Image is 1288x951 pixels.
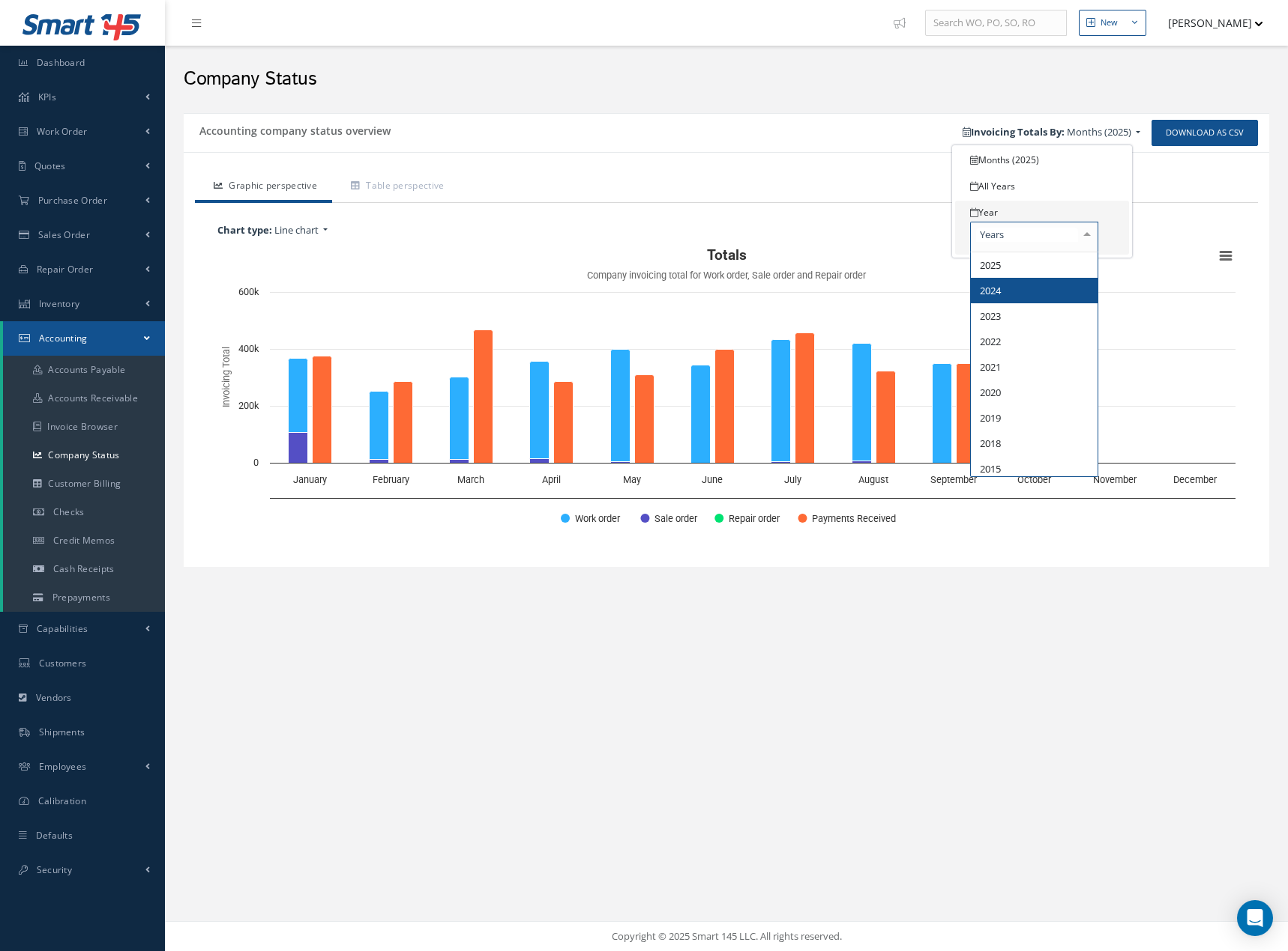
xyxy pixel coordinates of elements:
[812,513,896,524] text: Payments Received
[707,246,747,264] text: Totals
[37,125,88,138] span: Work Order
[37,622,88,635] span: Capabilities
[38,91,56,103] span: KPIs
[1101,16,1118,29] div: New
[3,498,165,526] a: Checks
[38,794,86,807] span: Calibration
[289,433,1191,464] g: Sale order, bar series 2 of 4 with 12 bars. X axis, categories.
[925,10,1067,37] input: Search WO, PO, SO, RO
[3,583,165,612] a: Prepayments
[370,392,389,460] path: February, 239,253.54. Work order.
[39,657,87,669] span: Customers
[771,340,791,462] path: July, 428,752.65. Work order.
[274,223,319,237] span: Line chart
[39,332,88,344] span: Accounting
[53,562,115,575] span: Cash Receipts
[53,505,85,518] span: Checks
[253,457,259,468] text: 0
[640,511,698,524] button: Show Sale order
[933,364,952,464] path: September, 349,597.87. Work order.
[3,356,165,384] a: Accounts Payable
[963,125,1065,139] b: Invoicing Totals By:
[554,382,574,464] path: April, 285,098.85. Payments Received.
[289,433,308,464] path: January, 107,433.94. Sale order.
[795,333,815,464] path: July, 455,855.05. Payments Received.
[3,526,165,555] a: Credit Memos
[373,474,409,485] text: February
[332,171,459,203] a: Table perspective
[957,364,976,464] path: September, 348,866.06. Payments Received.
[3,555,165,583] a: Cash Receipts
[38,194,107,207] span: Purchase Order
[955,121,1148,144] a: Invoicing Totals By: Months (2025)
[980,386,1001,399] span: 2020
[561,511,623,524] button: Show Work order
[852,344,872,461] path: August, 414,332.76. Work order.
[289,340,1191,464] g: Work order, bar series 1 of 4 with 12 bars. X axis, categories.
[1093,474,1137,485] text: November
[980,284,1001,297] span: 2024
[970,203,1114,222] div: Year
[876,371,896,464] path: August, 321,187.06. Payments Received.
[210,241,1243,541] svg: Interactive chart
[195,171,332,203] a: Graphic perspective
[1152,120,1258,146] a: Download as CSV
[542,474,561,485] text: April
[1079,10,1146,36] button: New
[1173,474,1218,485] text: December
[1215,246,1236,267] button: View chart menu, Totals
[36,829,73,842] span: Defaults
[450,460,469,464] path: March, 11,203.05. Sale order.
[980,335,1001,348] span: 2022
[38,228,90,241] span: Sales Order
[530,459,550,464] path: April, 14,491.17. Sale order.
[852,461,872,464] path: August, 6,400. Sale order.
[53,534,115,547] span: Credit Memos
[457,474,484,485] text: March
[36,691,72,704] span: Vendors
[955,148,1129,171] a: Months (2025)
[39,726,85,738] span: Shipments
[313,330,1215,464] g: Payments Received, bar series 4 of 4 with 12 bars. X axis, categories.
[37,56,85,69] span: Dashboard
[955,174,1129,198] a: All Years
[1017,474,1052,485] text: October
[976,228,1078,242] input: Years
[691,365,711,464] path: June, 343,691.03. Work order.
[3,321,165,356] a: Accounting
[238,400,259,411] text: 200k
[980,258,1001,272] span: 2025
[3,413,165,441] a: Invoice Browser
[930,474,978,485] text: September
[217,223,272,237] b: Chart type:
[3,441,165,470] a: Company Status
[771,462,791,464] path: July, 4,125. Sale order.
[980,309,1001,323] span: 2023
[39,760,87,773] span: Employees
[1067,125,1131,139] span: Months (2025)
[195,120,391,138] h5: Accounting company status overview
[1154,8,1263,37] button: [PERSON_NAME]
[184,68,1269,91] h2: Company Status
[858,474,888,485] text: August
[238,286,259,297] text: 600k
[798,511,893,524] button: Show Payments Received
[450,377,469,460] path: March, 289,322.49. Work order.
[611,350,631,462] path: May, 395,630.62. Work order.
[587,270,867,281] text: Company invoicing total for Work order, Sale order and Repair order
[3,470,165,498] a: Customer Billing
[289,359,308,433] path: January, 259,111.79. Work order.
[702,474,723,485] text: June
[39,297,80,310] span: Inventory
[34,159,66,172] span: Quotes
[37,263,94,276] span: Repair Order
[474,330,493,464] path: March, 467,166.17. Payments Received.
[611,462,631,464] path: May, 2,947.71. Sale order.
[370,460,389,464] path: February, 11,108.13. Sale order.
[210,219,1243,242] a: Chart type: Line chart
[3,384,165,413] a: Accounts Receivable
[220,347,232,408] text: Invoicing Total
[784,474,801,485] text: July
[238,343,259,354] text: 400k
[293,474,327,485] text: January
